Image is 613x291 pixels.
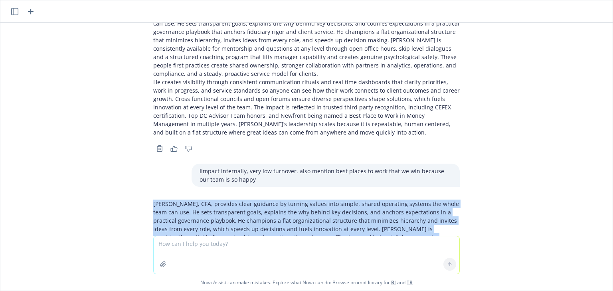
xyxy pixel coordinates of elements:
p: Iimpact internally, very low turnover. also mention best places to work that we win because our t... [200,167,452,184]
a: TR [407,279,413,286]
a: BI [391,279,396,286]
p: He creates visibility through consistent communication rituals and real time dashboards that clar... [153,78,460,137]
svg: Copy to clipboard [156,145,163,152]
span: Nova Assist can make mistakes. Explore what Nova can do: Browse prompt library for and [4,274,609,291]
p: [PERSON_NAME], CFA, provides clear guidance by turning values into simple, shared operating syste... [153,200,460,250]
button: Thumbs down [182,143,195,154]
p: [PERSON_NAME], CFA, provides clear guidance by turning values into simple operating systems the w... [153,11,460,78]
